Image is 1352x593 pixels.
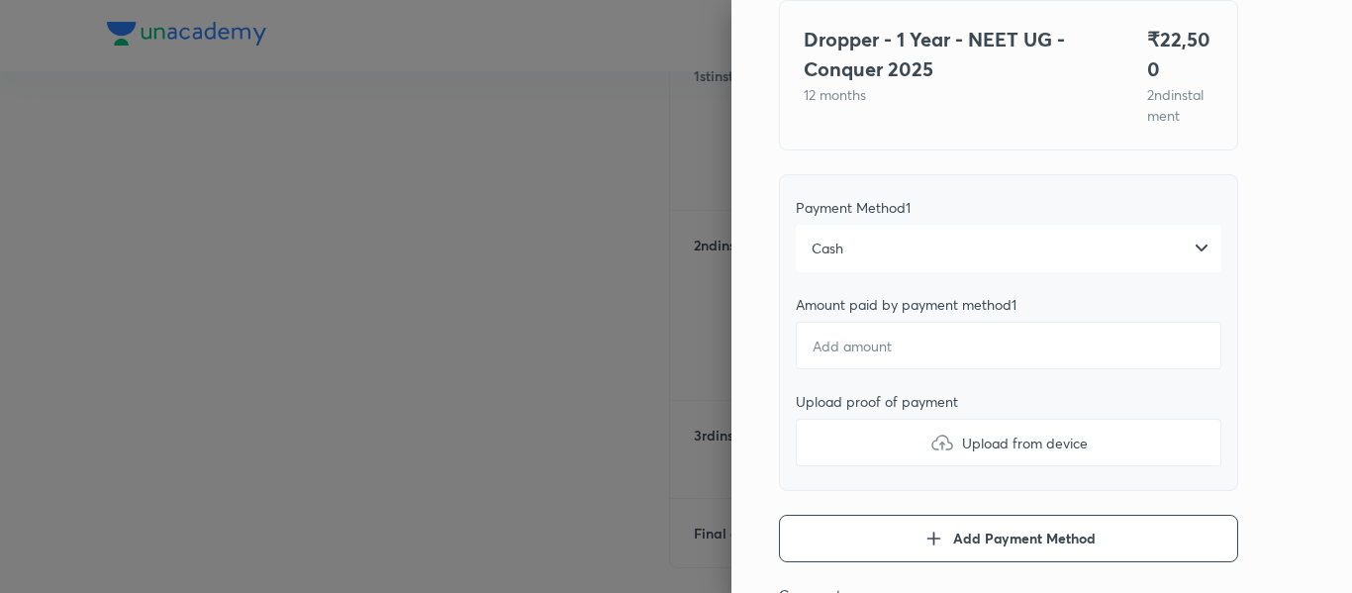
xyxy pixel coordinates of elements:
h4: Dropper - 1 Year - NEET UG - Conquer 2025 [804,25,1100,84]
span: Add Payment Method [953,529,1096,548]
p: 12 months [804,84,1100,105]
span: Cash [812,239,843,258]
div: Amount paid by payment method 1 [796,296,1221,314]
button: Add Payment Method [779,515,1238,562]
div: Payment Method 1 [796,199,1221,217]
input: Add amount [796,322,1221,369]
p: 2 nd instalment [1147,84,1213,126]
span: Upload from device [962,433,1088,453]
h4: ₹ 22,500 [1147,25,1213,84]
img: upload [930,431,954,454]
div: Upload proof of payment [796,393,1221,411]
